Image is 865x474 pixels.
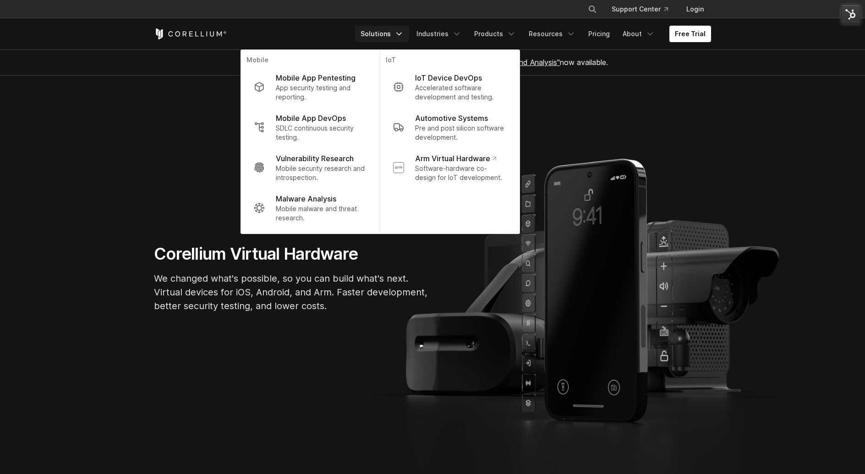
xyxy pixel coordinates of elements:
p: Software-hardware co-design for IoT development. [415,164,507,182]
a: Malware Analysis Mobile malware and threat research. [246,188,374,228]
p: Arm Virtual Hardware [415,153,496,164]
p: Mobile App DevOps [276,113,346,124]
p: IoT [386,55,514,67]
p: Accelerated software development and testing. [415,83,507,102]
a: Solutions [355,26,409,42]
a: Pricing [583,26,615,42]
a: IoT Device DevOps Accelerated software development and testing. [386,67,514,107]
p: Vulnerability Research [276,153,354,164]
a: Industries [411,26,467,42]
a: Support Center [604,1,675,17]
a: Mobile App DevOps SDLC continuous security testing. [246,107,374,147]
p: We changed what's possible, so you can build what's next. Virtual devices for iOS, Android, and A... [154,272,429,313]
img: HubSpot Tools Menu Toggle [841,5,860,24]
p: App security testing and reporting. [276,83,367,102]
a: Products [469,26,521,42]
a: Free Trial [669,26,711,42]
p: Mobile [246,55,374,67]
h1: Corellium Virtual Hardware [154,244,429,264]
p: IoT Device DevOps [415,72,482,83]
p: Mobile malware and threat research. [276,204,367,223]
p: Mobile App Pentesting [276,72,356,83]
p: Automotive Systems [415,113,488,124]
p: Pre and post silicon software development. [415,124,507,142]
a: Mobile App Pentesting App security testing and reporting. [246,67,374,107]
a: About [617,26,660,42]
a: Login [679,1,711,17]
div: Navigation Menu [355,26,711,42]
p: SDLC continuous security testing. [276,124,367,142]
p: Malware Analysis [276,193,336,204]
button: Search [584,1,601,17]
a: Resources [523,26,581,42]
a: Arm Virtual Hardware Software-hardware co-design for IoT development. [386,147,514,188]
a: Vulnerability Research Mobile security research and introspection. [246,147,374,188]
a: Automotive Systems Pre and post silicon software development. [386,107,514,147]
p: Mobile security research and introspection. [276,164,367,182]
div: Navigation Menu [577,1,711,17]
a: Corellium Home [154,28,227,39]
